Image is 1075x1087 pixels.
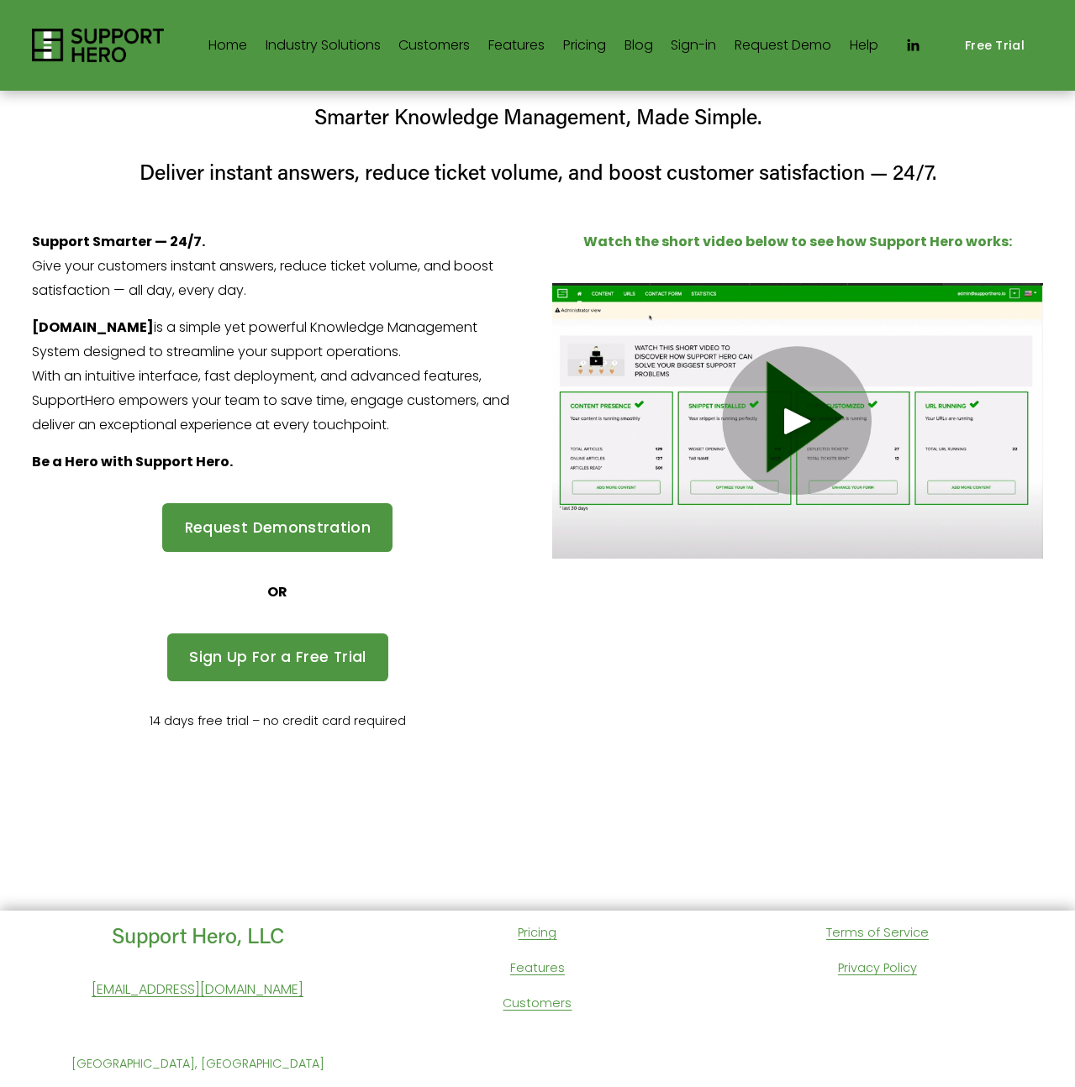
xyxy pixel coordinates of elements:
[850,32,878,59] a: Help
[488,32,545,59] a: Features
[266,34,381,58] span: Industry Solutions
[510,957,565,979] a: Features
[32,102,1042,131] h4: Smarter Knowledge Management, Made Simple.
[624,32,653,59] a: Blog
[946,26,1042,66] a: Free Trial
[32,29,164,62] img: Support Hero
[32,316,523,437] p: is a simple yet powerful Knowledge Management System designed to streamline your support operatio...
[208,32,247,59] a: Home
[583,232,1012,251] strong: Watch the short video below to see how Support Hero works:
[904,37,921,54] a: LinkedIn
[826,922,929,943] a: Terms of Service
[32,232,205,251] strong: Support Smarter — 24/7.
[167,633,388,682] a: Sign Up For a Free Trial
[563,32,606,59] a: Pricing
[266,32,381,59] a: folder dropdown
[838,957,917,979] a: Privacy Policy
[735,32,831,59] a: Request Demo
[32,318,154,337] strong: [DOMAIN_NAME]
[398,32,470,59] a: Customers
[32,710,523,732] p: 14 days free trial – no credit card required
[32,158,1042,186] h4: Deliver instant answers, reduce ticket volume, and boost customer satisfaction — 24/7.
[71,1055,324,1072] span: [GEOGRAPHIC_DATA], [GEOGRAPHIC_DATA]
[32,452,233,471] strong: Be a Hero with Support Hero.
[518,922,556,943] a: Pricing
[92,978,303,1002] a: [EMAIL_ADDRESS][DOMAIN_NAME]
[503,992,572,1014] a: Customers
[267,582,287,601] strong: OR
[32,922,362,950] h4: Support Hero, LLC
[777,401,818,441] div: Play
[162,503,393,552] a: Request Demonstration
[32,230,523,302] p: Give your customers instant answers, reduce ticket volume, and boost satisfaction — all day, ever...
[671,32,716,59] a: Sign-in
